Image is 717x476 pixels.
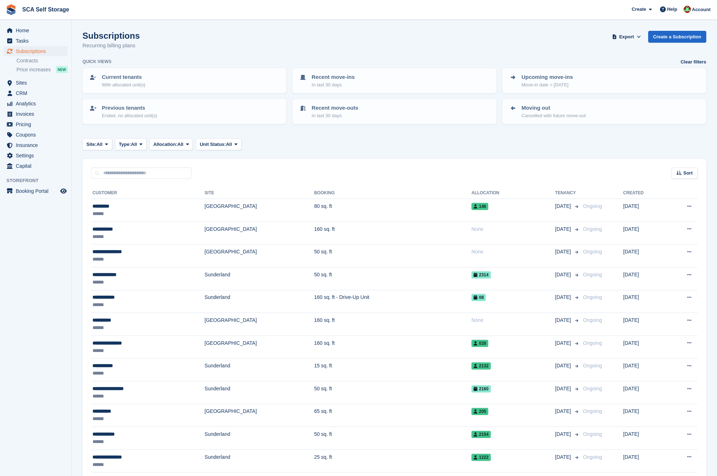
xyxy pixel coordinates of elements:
[205,244,314,267] td: [GEOGRAPHIC_DATA]
[522,104,586,112] p: Moving out
[205,335,314,358] td: [GEOGRAPHIC_DATA]
[314,313,471,336] td: 160 sq. ft
[4,78,68,88] a: menu
[205,222,314,244] td: [GEOGRAPHIC_DATA]
[314,449,471,472] td: 25 sq. ft
[555,294,572,301] span: [DATE]
[314,358,471,381] td: 15 sq. ft
[623,381,666,404] td: [DATE]
[82,138,112,150] button: Site: All
[312,81,355,89] p: In last 30 days
[684,6,691,13] img: Dale Chapman
[177,141,184,148] span: All
[82,58,111,65] h6: Quick views
[471,294,486,301] span: 08
[522,81,573,89] p: Move-in date > [DATE]
[583,317,602,323] span: Ongoing
[205,427,314,450] td: Sunderland
[623,267,666,290] td: [DATE]
[619,33,634,41] span: Export
[4,36,68,46] a: menu
[83,100,286,123] a: Previous tenants Ended, no allocated unit(s)
[555,430,572,438] span: [DATE]
[314,381,471,404] td: 50 sq. ft
[102,81,145,89] p: With allocated unit(s)
[522,73,573,81] p: Upcoming move-ins
[623,313,666,336] td: [DATE]
[196,138,241,150] button: Unit Status: All
[96,141,103,148] span: All
[692,6,711,13] span: Account
[16,119,59,129] span: Pricing
[314,244,471,267] td: 50 sq. ft
[522,112,586,119] p: Cancelled with future move-out
[4,99,68,109] a: menu
[16,88,59,98] span: CRM
[4,25,68,35] a: menu
[583,363,602,368] span: Ongoing
[16,57,68,64] a: Contracts
[555,316,572,324] span: [DATE]
[314,427,471,450] td: 50 sq. ft
[16,25,59,35] span: Home
[205,267,314,290] td: Sunderland
[623,358,666,381] td: [DATE]
[205,290,314,313] td: Sunderland
[471,362,491,370] span: 2132
[205,358,314,381] td: Sunderland
[16,36,59,46] span: Tasks
[19,4,72,15] a: SCA Self Storage
[314,222,471,244] td: 160 sq. ft
[503,69,706,92] a: Upcoming move-ins Move-in date > [DATE]
[471,454,491,461] span: 1222
[205,187,314,199] th: Site
[583,294,602,300] span: Ongoing
[16,46,59,56] span: Subscriptions
[314,404,471,427] td: 65 sq. ft
[4,151,68,161] a: menu
[555,362,572,370] span: [DATE]
[82,42,140,50] p: Recurring billing plans
[623,187,666,199] th: Created
[293,69,495,92] a: Recent move-ins In last 30 days
[583,408,602,414] span: Ongoing
[82,31,140,41] h1: Subscriptions
[583,226,602,232] span: Ongoing
[555,225,572,233] span: [DATE]
[59,187,68,195] a: Preview store
[205,404,314,427] td: [GEOGRAPHIC_DATA]
[16,66,51,73] span: Price increases
[471,385,491,392] span: 2160
[632,6,646,13] span: Create
[153,141,177,148] span: Allocation:
[102,73,145,81] p: Current tenants
[583,454,602,460] span: Ongoing
[4,119,68,129] a: menu
[205,381,314,404] td: Sunderland
[314,335,471,358] td: 160 sq. ft
[623,427,666,450] td: [DATE]
[131,141,137,148] span: All
[583,249,602,254] span: Ongoing
[623,244,666,267] td: [DATE]
[623,290,666,313] td: [DATE]
[102,104,157,112] p: Previous tenants
[471,225,555,233] div: None
[86,141,96,148] span: Site:
[16,151,59,161] span: Settings
[312,112,358,119] p: In last 30 days
[4,161,68,171] a: menu
[226,141,232,148] span: All
[16,130,59,140] span: Coupons
[205,313,314,336] td: [GEOGRAPHIC_DATA]
[314,267,471,290] td: 50 sq. ft
[471,187,555,199] th: Allocation
[16,186,59,196] span: Booking Portal
[119,141,131,148] span: Type:
[16,99,59,109] span: Analytics
[623,222,666,244] td: [DATE]
[4,186,68,196] a: menu
[149,138,193,150] button: Allocation: All
[623,449,666,472] td: [DATE]
[16,161,59,171] span: Capital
